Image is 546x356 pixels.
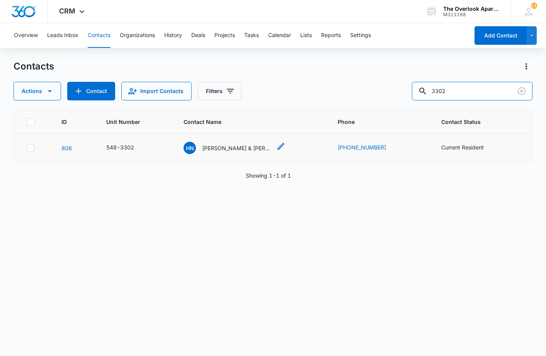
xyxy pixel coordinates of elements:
[443,12,500,17] div: account id
[14,61,54,72] h1: Contacts
[67,82,115,100] button: Add Contact
[106,118,165,126] span: Unit Number
[164,23,182,48] button: History
[520,60,532,73] button: Actions
[338,118,412,126] span: Phone
[106,143,148,153] div: Unit Number - 548-3302 - Select to Edit Field
[184,142,196,154] span: HN
[202,144,272,152] p: [PERSON_NAME] & [PERSON_NAME]
[106,143,134,151] div: 548-3302
[88,23,111,48] button: Contacts
[268,23,291,48] button: Calendar
[531,3,537,9] span: 11
[300,23,312,48] button: Lists
[475,26,527,45] button: Add Contact
[214,23,235,48] button: Projects
[121,82,192,100] button: Import Contacts
[184,118,308,126] span: Contact Name
[14,23,38,48] button: Overview
[120,23,155,48] button: Organizations
[441,143,498,153] div: Contact Status - Current Resident - Select to Edit Field
[321,23,341,48] button: Reports
[198,82,242,100] button: Filters
[246,171,291,180] p: Showing 1-1 of 1
[61,145,72,151] a: Navigate to contact details page for Hannah Noemi Olmo Veigel & Steven Salgado
[531,3,537,9] div: notifications count
[441,143,484,151] div: Current Resident
[443,6,500,12] div: account name
[47,23,78,48] button: Leads Inbox
[338,143,386,151] a: [PHONE_NUMBER]
[61,118,77,126] span: ID
[515,85,528,97] button: Clear
[191,23,205,48] button: Deals
[244,23,259,48] button: Tasks
[14,82,61,100] button: Actions
[350,23,371,48] button: Settings
[338,143,400,153] div: Phone - (813) 802-0707 - Select to Edit Field
[59,7,75,15] span: CRM
[184,142,286,154] div: Contact Name - Hannah Noemi Olmo Veigel & Steven Salgado - Select to Edit Field
[412,82,532,100] input: Search Contacts
[441,118,509,126] span: Contact Status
